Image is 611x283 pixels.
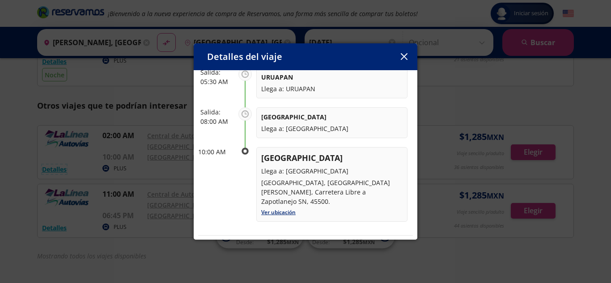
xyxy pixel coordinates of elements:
[261,112,403,122] p: [GEOGRAPHIC_DATA]
[261,72,403,82] p: URUAPAN
[200,68,234,77] p: Salida:
[261,84,403,93] p: Llega a: URUAPAN
[200,107,234,117] p: Salida:
[261,152,403,164] p: [GEOGRAPHIC_DATA]
[261,124,403,133] p: Llega a: [GEOGRAPHIC_DATA]
[200,77,234,86] p: 05:30 AM
[198,147,234,156] p: 10:00 AM
[261,166,403,176] p: Llega a: [GEOGRAPHIC_DATA]
[261,208,296,216] a: Ver ubicación
[207,50,282,63] p: Detalles del viaje
[261,178,403,206] p: [GEOGRAPHIC_DATA], [GEOGRAPHIC_DATA][PERSON_NAME], Carretera Libre a Zapotlanejo SN, 45500.
[200,117,234,126] p: 08:00 AM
